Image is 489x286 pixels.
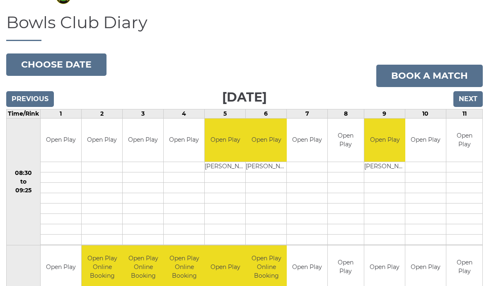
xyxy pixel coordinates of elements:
td: 3 [122,109,163,118]
td: Open Play [82,119,122,162]
td: 4 [163,109,204,118]
td: 5 [204,109,245,118]
td: 8 [328,109,364,118]
td: Open Play [164,119,204,162]
td: 10 [405,109,446,118]
input: Next [453,91,483,107]
td: Open Play [246,119,288,162]
td: 2 [81,109,122,118]
input: Previous [6,91,54,107]
td: [PERSON_NAME] [205,162,247,172]
td: Open Play [123,119,163,162]
td: Open Play [287,119,327,162]
td: 9 [364,109,405,118]
td: 7 [286,109,327,118]
td: Time/Rink [7,109,41,118]
td: Open Play [41,119,81,162]
td: Open Play [446,119,482,162]
td: 6 [245,109,286,118]
a: Book a match [376,65,483,87]
td: 08:30 to 09:25 [7,118,41,245]
h1: Bowls Club Diary [6,13,483,41]
td: [PERSON_NAME] [246,162,288,172]
td: 11 [446,109,483,118]
button: Choose date [6,53,107,76]
td: [PERSON_NAME] [364,162,406,172]
td: Open Play [205,119,247,162]
td: Open Play [405,119,446,162]
td: 1 [40,109,81,118]
td: Open Play [364,119,406,162]
td: Open Play [328,119,364,162]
